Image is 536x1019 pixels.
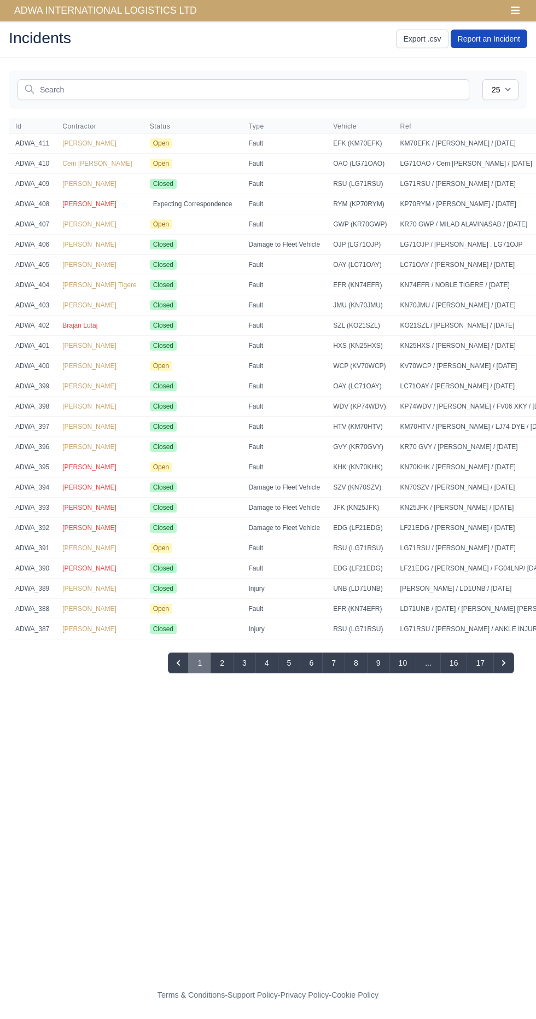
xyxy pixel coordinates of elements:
td: ADWA_390 [9,558,56,578]
td: Injury [242,619,327,639]
a: [PERSON_NAME] [62,403,116,410]
button: Go to page 8 [345,653,368,673]
td: KHK (KN70KHK) [327,457,393,477]
h2: Incidents [9,30,260,45]
td: Injury [242,578,327,598]
a: [PERSON_NAME] [62,139,116,147]
span: Open [150,462,172,472]
a: [PERSON_NAME] [62,362,116,370]
button: Next » [493,653,514,673]
td: Fault [242,396,327,416]
span: [PERSON_NAME] [62,220,116,228]
button: Contractor [62,122,105,131]
span: 407 [88,654,100,663]
a: [PERSON_NAME] [62,564,116,572]
td: Fault [242,295,327,315]
button: Go to page 10 [389,653,417,673]
span: Showing [22,654,51,663]
td: Fault [242,153,327,173]
td: GVY (KR70GVY) [327,436,393,457]
span: Id [15,122,49,131]
td: ADWA_391 [9,538,56,558]
td: ADWA_394 [9,477,56,497]
a: [PERSON_NAME] Tigere [62,281,136,289]
span: [PERSON_NAME] [62,504,116,511]
span: Open [150,219,172,229]
span: Closed [150,300,177,310]
span: [PERSON_NAME] [62,443,116,451]
td: Damage to Fleet Vehicle [242,234,327,254]
button: Go to page 16 [440,653,468,673]
td: Fault [242,173,327,194]
span: of [79,654,85,663]
a: [PERSON_NAME] [62,180,116,188]
span: Expecting Correspondence [150,199,236,209]
span: « Previous [168,661,189,670]
td: Fault [242,598,327,619]
a: Brajan Lutaj [62,322,97,329]
a: [PERSON_NAME] [62,463,116,471]
td: ADWA_401 [9,335,56,356]
td: Fault [242,416,327,436]
td: ADWA_408 [9,194,56,214]
td: Damage to Fleet Vehicle [242,517,327,538]
span: Closed [150,422,177,432]
td: Fault [242,194,327,214]
td: Fault [242,275,327,295]
td: HTV (KM70HTV) [327,416,393,436]
td: RSU (LG71RSU) [327,538,393,558]
td: OJP (LG71OJP) [327,234,393,254]
td: Fault [242,457,327,477]
span: Closed [150,179,177,189]
span: Open [150,604,172,614]
span: [PERSON_NAME] [62,544,116,552]
a: [PERSON_NAME] [62,484,116,491]
span: Open [150,361,172,371]
td: WDV (KP74WDV) [327,396,393,416]
span: Open [150,543,172,553]
button: Go to page 5 [278,653,301,673]
a: Support Policy [228,991,278,999]
td: ADWA_397 [9,416,56,436]
span: Closed [150,442,177,452]
td: ADWA_409 [9,173,56,194]
span: Cem [PERSON_NAME] [62,160,132,167]
td: ADWA_404 [9,275,56,295]
td: Fault [242,356,327,376]
button: Type [248,122,272,131]
td: ADWA_407 [9,214,56,234]
td: EDG (LF21EDG) [327,558,393,578]
td: Fault [242,376,327,396]
td: Fault [242,254,327,275]
td: OAO (LG71OAO) [327,153,393,173]
span: Closed [150,240,177,249]
button: Go to page 9 [367,653,390,673]
td: ADWA_396 [9,436,56,457]
span: [PERSON_NAME] [62,261,116,269]
td: RSU (LG71RSU) [327,173,393,194]
td: HXS (KN25HXS) [327,335,393,356]
button: Go to page 7 [322,653,345,673]
a: [PERSON_NAME] [62,241,116,248]
td: Fault [242,436,327,457]
td: ADWA_393 [9,497,56,517]
div: - - - [71,989,465,1001]
td: ADWA_389 [9,578,56,598]
td: ADWA_392 [9,517,56,538]
td: ADWA_387 [9,619,56,639]
span: Closed [150,381,177,391]
span: Closed [150,280,177,290]
a: Terms & Conditions [158,991,225,999]
td: JMU (KN70JMU) [327,295,393,315]
td: RYM (KP70RYM) [327,194,393,214]
span: Closed [150,563,177,573]
span: [PERSON_NAME] [62,524,116,532]
span: [PERSON_NAME] [62,625,116,633]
